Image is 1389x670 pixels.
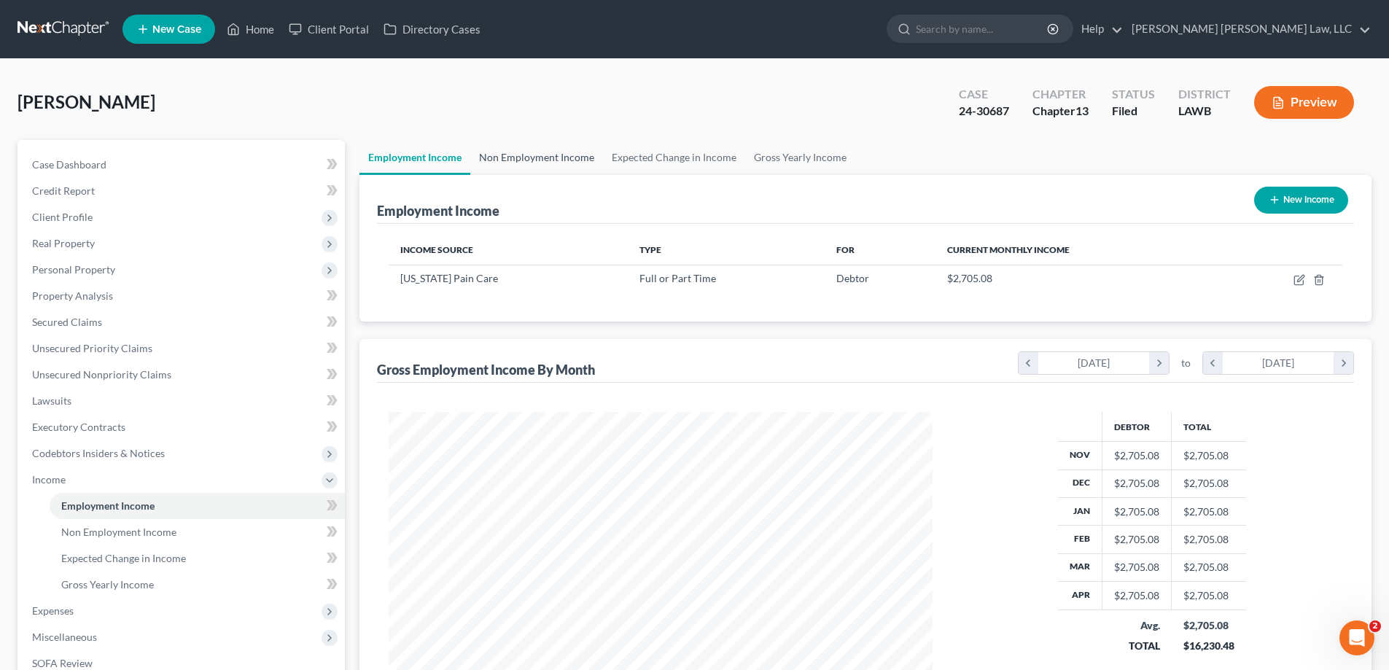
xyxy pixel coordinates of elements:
[836,244,855,255] span: For
[1172,582,1246,609] td: $2,705.08
[1203,352,1223,374] i: chevron_left
[32,368,171,381] span: Unsecured Nonpriority Claims
[916,15,1049,42] input: Search by name...
[1172,553,1246,581] td: $2,705.08
[947,272,992,284] span: $2,705.08
[32,237,95,249] span: Real Property
[20,152,345,178] a: Case Dashboard
[32,316,102,328] span: Secured Claims
[20,362,345,388] a: Unsecured Nonpriority Claims
[470,140,603,175] a: Non Employment Income
[1114,588,1159,603] div: $2,705.08
[281,16,376,42] a: Client Portal
[1254,86,1354,119] button: Preview
[20,309,345,335] a: Secured Claims
[50,572,345,598] a: Gross Yearly Income
[1114,448,1159,463] div: $2,705.08
[32,211,93,223] span: Client Profile
[32,631,97,643] span: Miscellaneous
[959,86,1009,103] div: Case
[377,361,595,378] div: Gross Employment Income By Month
[1172,470,1246,497] td: $2,705.08
[1058,553,1102,581] th: Mar
[1334,352,1353,374] i: chevron_right
[1112,86,1155,103] div: Status
[32,473,66,486] span: Income
[50,545,345,572] a: Expected Change in Income
[1114,560,1159,574] div: $2,705.08
[1172,497,1246,525] td: $2,705.08
[32,394,71,407] span: Lawsuits
[61,578,154,591] span: Gross Yearly Income
[836,272,869,284] span: Debtor
[20,335,345,362] a: Unsecured Priority Claims
[1124,16,1371,42] a: [PERSON_NAME] [PERSON_NAME] Law, LLC
[377,202,499,219] div: Employment Income
[1369,620,1381,632] span: 2
[1112,103,1155,120] div: Filed
[61,499,155,512] span: Employment Income
[32,184,95,197] span: Credit Report
[61,526,176,538] span: Non Employment Income
[1058,442,1102,470] th: Nov
[1038,352,1150,374] div: [DATE]
[959,103,1009,120] div: 24-30687
[152,24,201,35] span: New Case
[1181,356,1191,370] span: to
[1032,86,1089,103] div: Chapter
[1223,352,1334,374] div: [DATE]
[1183,618,1234,633] div: $2,705.08
[639,272,716,284] span: Full or Part Time
[50,519,345,545] a: Non Employment Income
[1172,442,1246,470] td: $2,705.08
[20,283,345,309] a: Property Analysis
[219,16,281,42] a: Home
[603,140,745,175] a: Expected Change in Income
[20,388,345,414] a: Lawsuits
[1074,16,1123,42] a: Help
[32,289,113,302] span: Property Analysis
[20,414,345,440] a: Executory Contracts
[32,263,115,276] span: Personal Property
[400,272,498,284] span: [US_STATE] Pain Care
[1114,618,1160,633] div: Avg.
[1114,505,1159,519] div: $2,705.08
[1058,470,1102,497] th: Dec
[1114,639,1160,653] div: TOTAL
[1178,86,1231,103] div: District
[1058,526,1102,553] th: Feb
[359,140,470,175] a: Employment Income
[32,604,74,617] span: Expenses
[1075,104,1089,117] span: 13
[947,244,1070,255] span: Current Monthly Income
[1032,103,1089,120] div: Chapter
[17,91,155,112] span: [PERSON_NAME]
[20,178,345,204] a: Credit Report
[1114,532,1159,547] div: $2,705.08
[32,421,125,433] span: Executory Contracts
[1183,639,1234,653] div: $16,230.48
[1339,620,1374,655] iframe: Intercom live chat
[1114,476,1159,491] div: $2,705.08
[1058,497,1102,525] th: Jan
[639,244,661,255] span: Type
[32,342,152,354] span: Unsecured Priority Claims
[32,657,93,669] span: SOFA Review
[376,16,488,42] a: Directory Cases
[1172,412,1246,441] th: Total
[1149,352,1169,374] i: chevron_right
[32,447,165,459] span: Codebtors Insiders & Notices
[1254,187,1348,214] button: New Income
[745,140,855,175] a: Gross Yearly Income
[1102,412,1172,441] th: Debtor
[32,158,106,171] span: Case Dashboard
[1172,526,1246,553] td: $2,705.08
[61,552,186,564] span: Expected Change in Income
[1058,582,1102,609] th: Apr
[50,493,345,519] a: Employment Income
[400,244,473,255] span: Income Source
[1019,352,1038,374] i: chevron_left
[1178,103,1231,120] div: LAWB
